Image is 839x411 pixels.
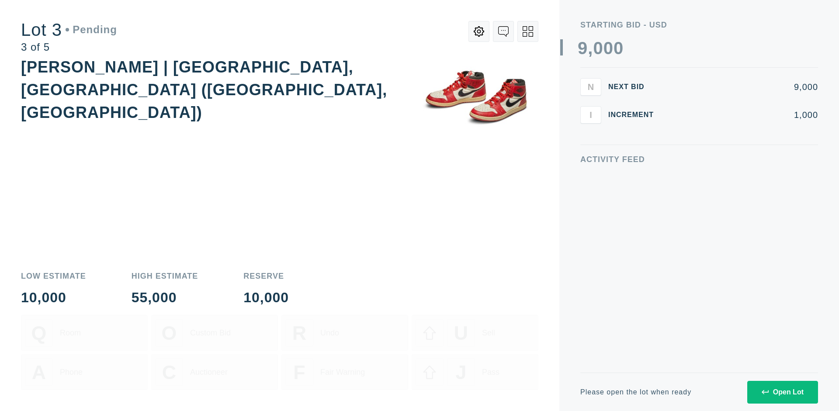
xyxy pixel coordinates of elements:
div: Open Lot [762,388,804,396]
div: 0 [603,39,614,57]
div: Please open the lot when ready [580,389,691,396]
button: Open Lot [747,381,818,404]
div: Pending [66,24,117,35]
div: High Estimate [132,272,198,280]
div: 10,000 [243,290,289,304]
button: N [580,78,601,96]
div: Activity Feed [580,155,818,163]
div: 10,000 [21,290,86,304]
span: N [588,82,594,92]
button: I [580,106,601,124]
span: I [589,110,592,120]
div: Reserve [243,272,289,280]
div: Increment [608,111,661,118]
div: Low Estimate [21,272,86,280]
div: [PERSON_NAME] | [GEOGRAPHIC_DATA], [GEOGRAPHIC_DATA] ([GEOGRAPHIC_DATA], [GEOGRAPHIC_DATA]) [21,58,387,121]
div: Next Bid [608,83,661,90]
div: 0 [593,39,603,57]
div: Starting Bid - USD [580,21,818,29]
div: 9 [578,39,588,57]
div: 0 [614,39,624,57]
div: , [588,39,593,214]
div: 1,000 [668,111,818,119]
div: 55,000 [132,290,198,304]
div: 9,000 [668,83,818,91]
div: Lot 3 [21,21,117,38]
div: 3 of 5 [21,42,117,52]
